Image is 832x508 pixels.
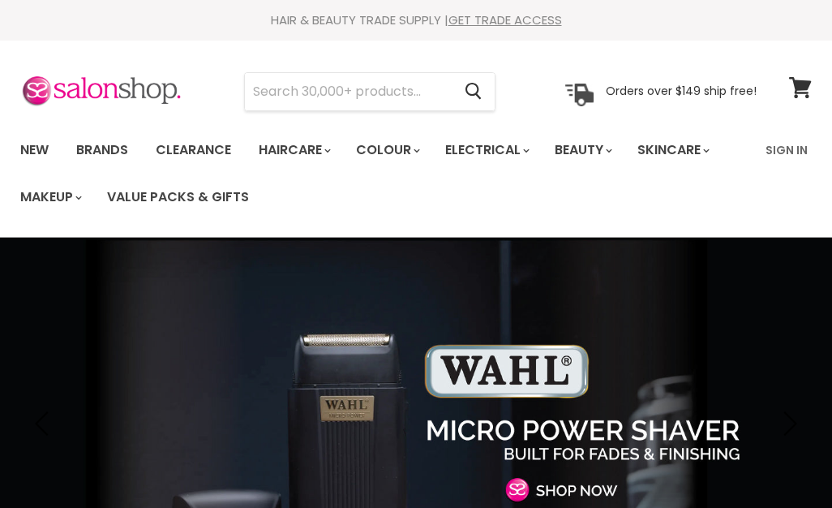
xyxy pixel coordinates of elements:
a: Beauty [543,133,622,167]
a: New [8,133,61,167]
a: Skincare [625,133,719,167]
button: Previous [28,407,61,440]
button: Next [771,407,804,440]
input: Search [245,73,452,110]
a: Electrical [433,133,539,167]
a: Makeup [8,180,92,214]
a: Colour [344,133,430,167]
a: Haircare [247,133,341,167]
form: Product [244,72,495,111]
a: Brands [64,133,140,167]
a: Clearance [144,133,243,167]
p: Orders over $149 ship free! [606,84,757,98]
a: Value Packs & Gifts [95,180,261,214]
a: Sign In [756,133,817,167]
button: Search [452,73,495,110]
a: GET TRADE ACCESS [448,11,562,28]
ul: Main menu [8,127,756,221]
